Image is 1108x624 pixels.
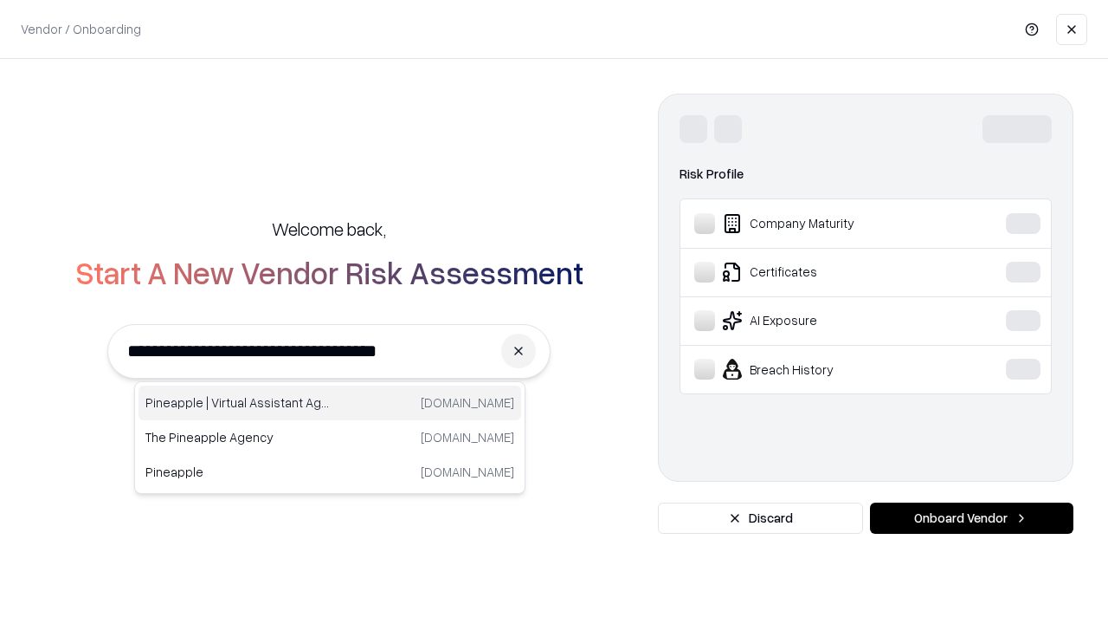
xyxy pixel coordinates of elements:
p: Pineapple [145,463,330,481]
p: Vendor / Onboarding [21,20,141,38]
p: [DOMAIN_NAME] [421,428,514,446]
div: Suggestions [134,381,525,494]
button: Onboard Vendor [870,503,1073,534]
h2: Start A New Vendor Risk Assessment [75,255,583,289]
div: Risk Profile [680,164,1052,185]
p: Pineapple | Virtual Assistant Agency [145,393,330,412]
div: AI Exposure [694,310,953,331]
p: The Pineapple Agency [145,428,330,446]
button: Discard [658,503,863,534]
h5: Welcome back, [272,217,386,241]
div: Breach History [694,359,953,380]
div: Certificates [694,262,953,283]
p: [DOMAIN_NAME] [421,393,514,412]
p: [DOMAIN_NAME] [421,463,514,481]
div: Company Maturity [694,213,953,234]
